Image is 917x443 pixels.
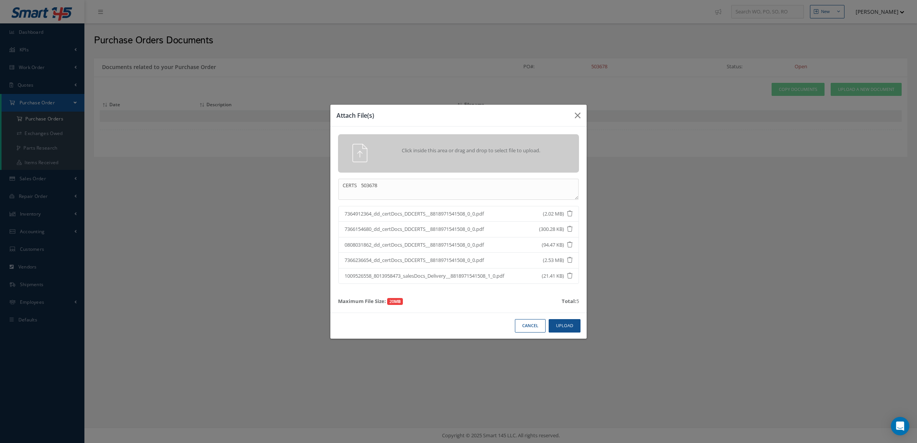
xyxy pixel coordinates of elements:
span: 20 [387,298,403,305]
span: 7366236654_dd_certDocs_DDCERTS__8818971541508_0_0.pdf [345,257,515,264]
span: 0808031862_dd_certDocs_DDCERTS__8818971541508_0_0.pdf [345,241,515,249]
div: Open Intercom Messenger [891,417,909,435]
span: (300.28 KB) [539,226,567,233]
button: Cancel [515,319,546,333]
h3: Attach File(s) [336,111,569,120]
span: Click inside this area or drag and drop to select file to upload. [384,147,558,155]
div: 5 [562,298,579,305]
span: 7366154680_dd_certDocs_DDCERTS__8818971541508_0_0.pdf [345,226,515,233]
strong: Maximum File Size: [338,298,386,305]
span: (2.02 MB) [543,210,567,218]
span: 1009526558_8013958473_salesDocs_Delivery__8818971541508_1_0.pdf [345,272,515,280]
button: Upload [549,319,581,333]
img: svg+xml;base64,PHN2ZyB4bWxucz0iaHR0cDovL3d3dy53My5vcmcvMjAwMC9zdmciIHhtbG5zOnhsaW5rPSJodHRwOi8vd3... [351,144,369,162]
strong: MB [394,298,401,304]
span: 7364912364_dd_certDocs_DDCERTS__8818971541508_0_0.pdf [345,210,515,218]
span: (21.41 KB) [542,272,567,280]
strong: Total: [562,298,576,305]
span: (2.53 MB) [543,257,567,264]
span: (94.47 KB) [542,241,567,249]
